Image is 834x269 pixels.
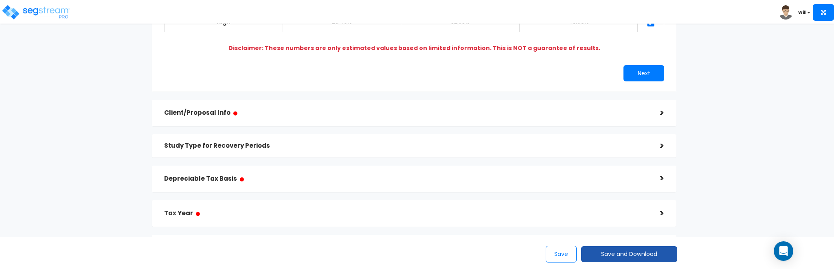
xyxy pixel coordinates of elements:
[164,174,648,184] h5: Depreciable Tax Basis
[164,142,648,149] h5: Study Type for Recovery Periods
[648,107,664,119] div: >
[648,207,664,220] div: >
[1,4,70,20] img: logo_pro_r.png
[798,9,806,15] b: Will
[233,106,238,119] span: ●
[228,44,600,52] b: Disclaimer: These numbers are only estimated values based on limited information. This is NOT a g...
[623,65,664,81] button: Next
[774,241,793,261] div: Open Intercom Messenger
[779,5,793,20] img: avatar.png
[648,140,664,152] div: >
[239,172,245,185] span: ●
[546,246,577,262] button: Save
[164,108,648,118] h5: Client/Proposal Info
[195,207,201,220] span: ●
[648,172,664,185] div: >
[581,246,677,262] button: Save and Download
[164,208,648,219] h5: Tax Year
